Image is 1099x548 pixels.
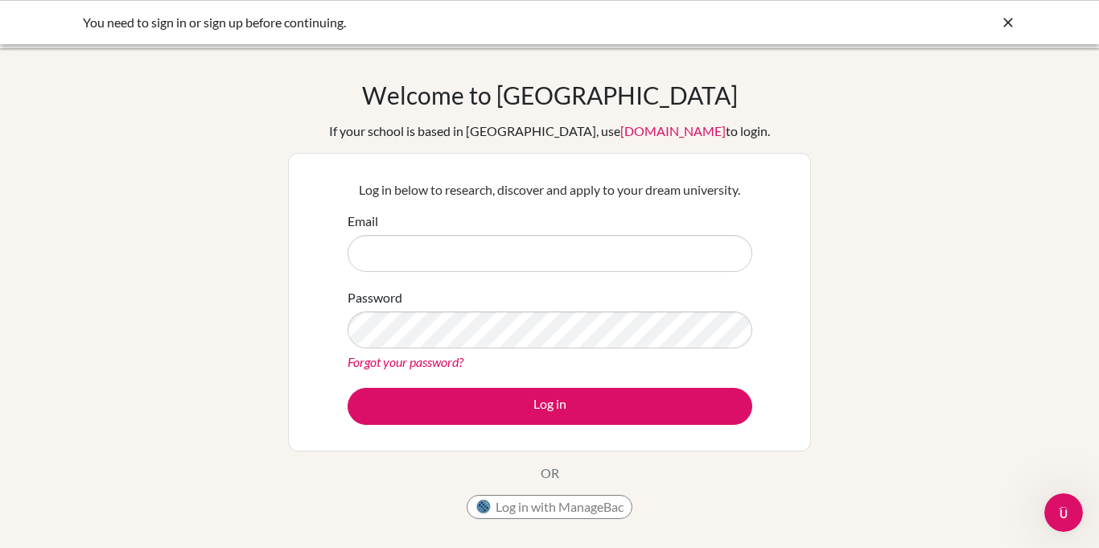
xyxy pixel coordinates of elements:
[83,13,775,32] div: You need to sign in or sign up before continuing.
[348,354,463,369] a: Forgot your password?
[329,122,770,141] div: If your school is based in [GEOGRAPHIC_DATA], use to login.
[348,180,752,200] p: Log in below to research, discover and apply to your dream university.
[467,495,632,519] button: Log in with ManageBac
[620,123,726,138] a: [DOMAIN_NAME]
[541,464,559,483] p: OR
[348,288,402,307] label: Password
[1044,493,1083,532] iframe: Intercom live chat
[348,388,752,425] button: Log in
[348,212,378,231] label: Email
[362,80,738,109] h1: Welcome to [GEOGRAPHIC_DATA]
